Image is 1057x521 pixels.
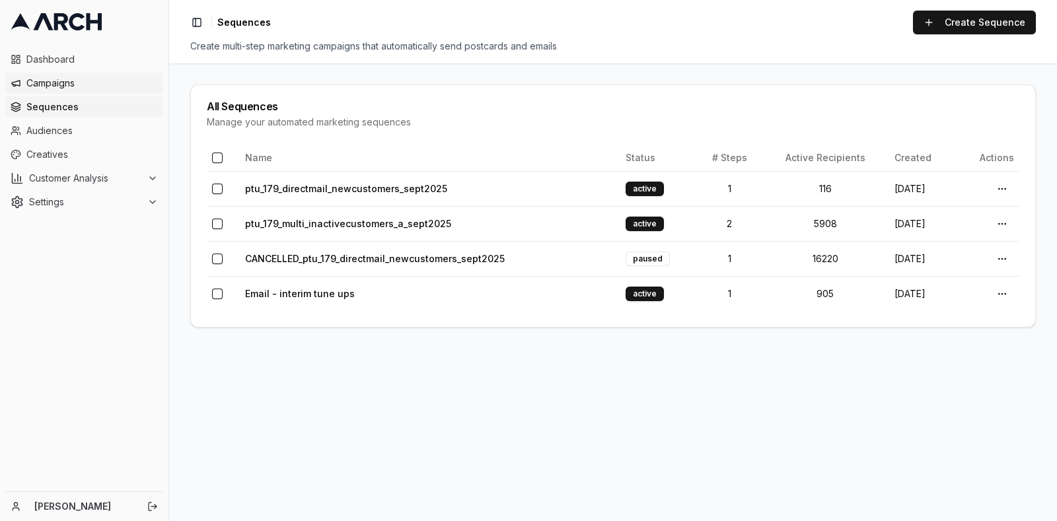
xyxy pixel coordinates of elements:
[29,195,142,209] span: Settings
[762,241,889,276] td: 16220
[5,168,163,189] button: Customer Analysis
[245,218,451,229] a: ptu_179_multi_inactivecustomers_a_sept2025
[29,172,142,185] span: Customer Analysis
[5,191,163,213] button: Settings
[956,145,1019,171] th: Actions
[913,11,1036,34] a: Create Sequence
[698,241,762,276] td: 1
[217,16,271,29] span: Sequences
[245,183,447,194] a: ptu_179_directmail_newcustomers_sept2025
[889,276,956,311] td: [DATE]
[143,497,162,516] button: Log out
[889,171,956,206] td: [DATE]
[5,49,163,70] a: Dashboard
[762,171,889,206] td: 116
[762,276,889,311] td: 905
[626,287,664,301] div: active
[698,145,762,171] th: # Steps
[26,124,158,137] span: Audiences
[889,241,956,276] td: [DATE]
[626,217,664,231] div: active
[26,53,158,66] span: Dashboard
[207,101,1019,112] div: All Sequences
[5,120,163,141] a: Audiences
[5,73,163,94] a: Campaigns
[626,182,664,196] div: active
[762,145,889,171] th: Active Recipients
[26,148,158,161] span: Creatives
[26,100,158,114] span: Sequences
[698,171,762,206] td: 1
[889,206,956,241] td: [DATE]
[5,144,163,165] a: Creatives
[620,145,698,171] th: Status
[34,500,133,513] a: [PERSON_NAME]
[889,145,956,171] th: Created
[245,288,355,299] a: Email - interim tune ups
[698,276,762,311] td: 1
[240,145,620,171] th: Name
[26,77,158,90] span: Campaigns
[626,252,670,266] div: paused
[245,253,505,264] a: CANCELLED_ptu_179_directmail_newcustomers_sept2025
[698,206,762,241] td: 2
[207,116,1019,129] div: Manage your automated marketing sequences
[5,96,163,118] a: Sequences
[217,16,271,29] nav: breadcrumb
[190,40,1036,53] div: Create multi-step marketing campaigns that automatically send postcards and emails
[762,206,889,241] td: 5908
